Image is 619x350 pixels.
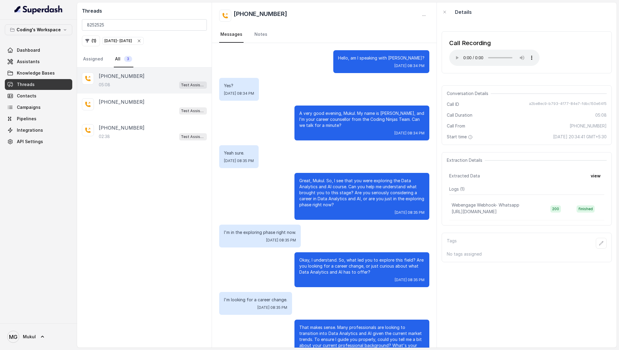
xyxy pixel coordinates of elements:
[99,72,145,80] p: [PHONE_NUMBER]
[82,51,207,67] nav: Tabs
[181,134,205,140] p: Test Assistant- 2
[5,328,72,345] a: Mukul
[449,186,604,192] p: Logs ( 1 )
[449,39,540,47] div: Call Recording
[224,158,254,163] span: [DATE] 08:35 PM
[595,112,607,118] span: 05:08
[17,104,41,110] span: Campaigns
[447,134,474,140] span: Start time
[577,205,595,213] span: finished
[5,102,72,113] a: Campaigns
[102,37,144,45] button: [DATE]- [DATE]
[99,82,110,88] p: 05:08
[299,110,425,128] p: A very good evening, Mukul. My name is [PERSON_NAME], and I’m your career counsellor from the Cod...
[394,63,425,68] span: [DATE] 08:34 PM
[394,131,425,136] span: [DATE] 08:34 PM
[449,173,480,179] span: Extracted Data
[257,305,287,310] span: [DATE] 08:35 PM
[224,91,254,96] span: [DATE] 08:34 PM
[224,297,287,303] p: I'm looking for a career change.
[82,35,100,46] button: (1)
[224,229,296,235] p: I'm in the exploring phase right now.
[17,26,61,33] p: Coding's Workspace
[17,127,43,133] span: Integrations
[5,113,72,124] a: Pipelines
[5,91,72,101] a: Contacts
[9,334,17,340] text: MG
[253,26,269,43] a: Notes
[234,10,287,22] h2: [PHONE_NUMBER]
[447,123,465,129] span: Call From
[452,202,519,208] p: Webengage Webhook- Whatsapp
[447,101,459,107] span: Call ID
[447,112,472,118] span: Call Duration
[5,136,72,147] a: API Settings
[299,257,425,275] p: Okay, I understand. So, what led you to explore this field? Are you looking for a career change, ...
[181,108,205,114] p: Test Assistant- 2
[124,56,132,62] span: 3
[529,101,607,107] span: a2be8ec9-b793-4f77-84e7-fdbc150e64f5
[587,170,604,181] button: view
[224,83,254,89] p: Yes?
[299,178,425,208] p: Great, Mukul. So, I see that you were exploring the Data Analytics and AI course. Can you help me...
[82,7,207,14] h2: Threads
[23,334,36,340] span: Mukul
[570,123,607,129] span: [PHONE_NUMBER]
[338,55,425,61] p: Hello, am I speaking with [PERSON_NAME]?
[447,157,485,163] span: Extraction Details
[17,116,36,122] span: Pipelines
[266,238,296,243] span: [DATE] 08:35 PM
[17,81,35,87] span: Threads
[17,93,36,99] span: Contacts
[447,251,607,257] p: No tags assigned
[181,82,205,88] p: Test Assistant- 2
[550,205,561,213] span: 200
[17,139,43,145] span: API Settings
[5,24,72,35] button: Coding's Workspace
[449,50,540,66] audio: Your browser does not support the audio element.
[17,47,40,53] span: Dashboard
[395,278,425,282] span: [DATE] 08:35 PM
[553,134,607,140] span: [DATE] 20:34:41 GMT+5:30
[17,70,55,76] span: Knowledge Bases
[5,45,72,56] a: Dashboard
[447,91,491,97] span: Conversation Details
[99,98,145,106] p: [PHONE_NUMBER]
[447,238,457,249] p: Tags
[17,59,40,65] span: Assistants
[114,51,133,67] a: All3
[82,51,104,67] a: Assigned
[5,68,72,78] a: Knowledge Bases
[5,125,72,136] a: Integrations
[5,56,72,67] a: Assistants
[14,5,63,14] img: light.svg
[455,8,472,16] p: Details
[219,26,244,43] a: Messages
[224,150,254,156] p: Yeah sure.
[99,124,145,131] p: [PHONE_NUMBER]
[219,26,429,43] nav: Tabs
[5,79,72,90] a: Threads
[452,209,497,214] span: [URL][DOMAIN_NAME]
[395,210,425,215] span: [DATE] 08:35 PM
[82,19,207,31] input: Search by Call ID or Phone Number
[104,38,132,44] div: [DATE] - [DATE]
[99,134,110,140] p: 02:38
